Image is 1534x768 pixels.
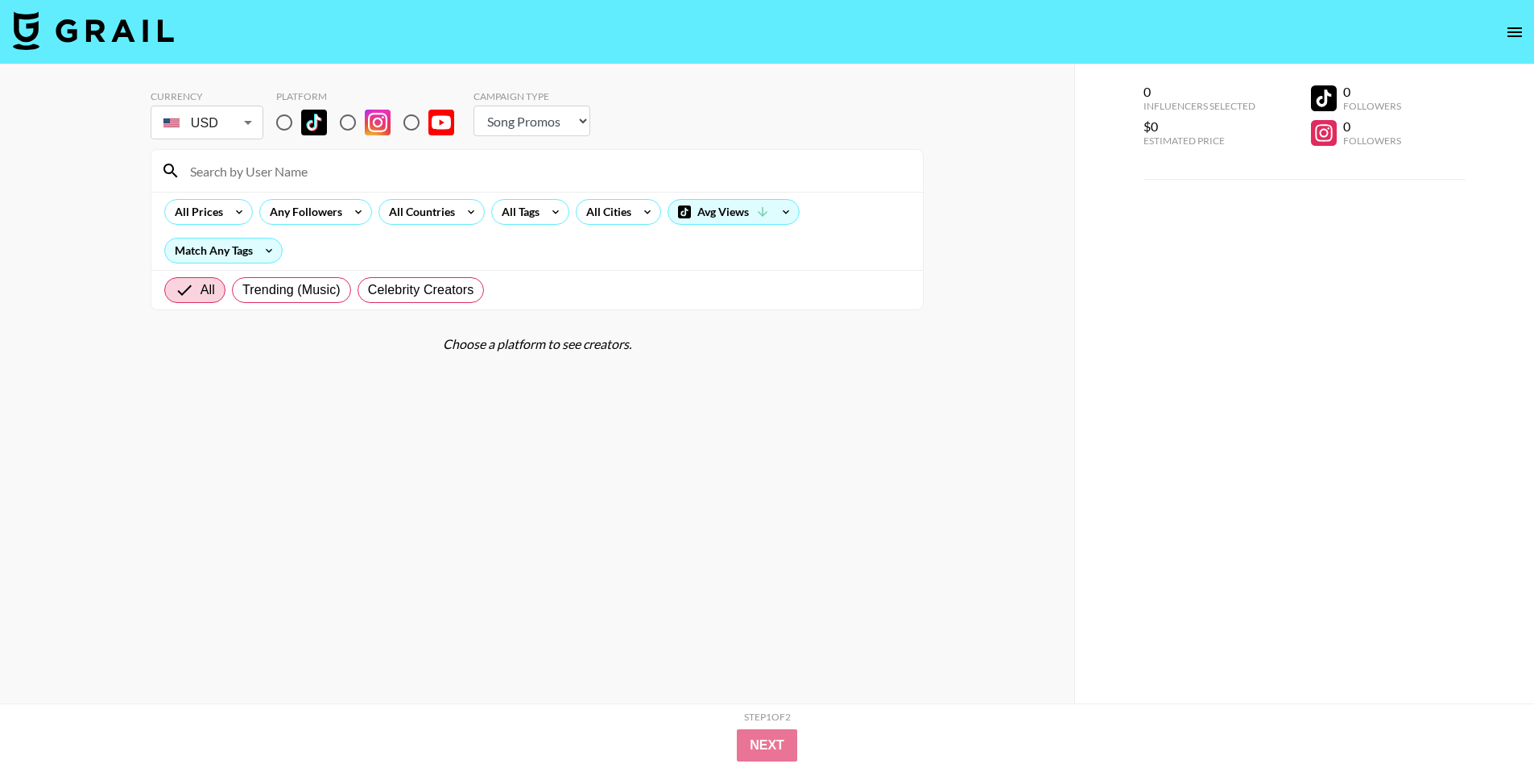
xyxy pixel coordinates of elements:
button: open drawer [1499,16,1531,48]
img: Grail Talent [13,11,174,50]
div: All Countries [379,200,458,224]
div: Followers [1343,100,1401,112]
div: Estimated Price [1143,135,1255,147]
div: Any Followers [260,200,345,224]
div: All Tags [492,200,543,224]
img: TikTok [301,110,327,135]
div: Avg Views [668,200,799,224]
div: Platform [276,90,467,102]
img: Instagram [365,110,391,135]
div: All Cities [577,200,635,224]
div: Influencers Selected [1143,100,1255,112]
input: Search by User Name [180,158,913,184]
iframe: Drift Widget Chat Controller [1453,687,1515,749]
div: USD [154,109,260,137]
div: Match Any Tags [165,239,282,263]
button: Next [737,729,797,762]
div: Currency [151,90,263,102]
div: Campaign Type [473,90,590,102]
div: All Prices [165,200,226,224]
div: Step 1 of 2 [744,711,791,723]
span: Celebrity Creators [368,280,474,300]
div: Followers [1343,135,1401,147]
div: $0 [1143,118,1255,135]
div: Choose a platform to see creators. [151,336,924,352]
div: 0 [1343,84,1401,100]
div: 0 [1343,118,1401,135]
img: YouTube [428,110,454,135]
span: All [201,280,215,300]
div: 0 [1143,84,1255,100]
span: Trending (Music) [242,280,341,300]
